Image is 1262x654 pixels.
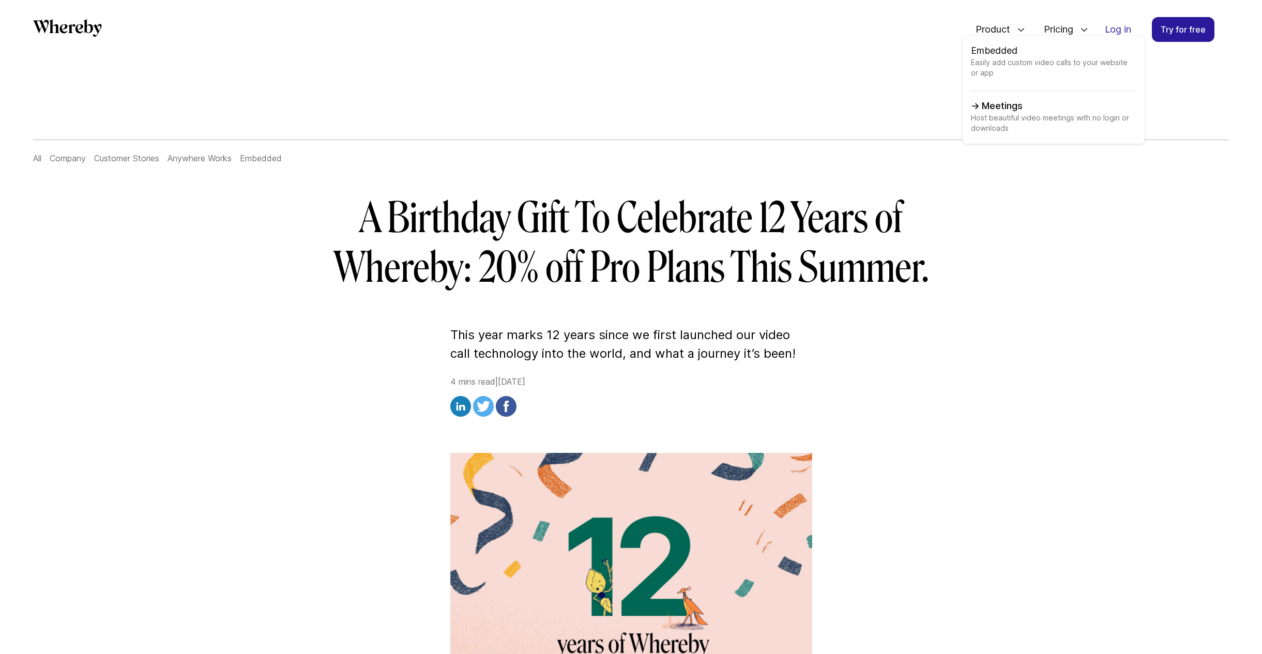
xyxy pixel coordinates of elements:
[971,113,1136,135] span: Host beautiful video meetings with no login or downloads
[50,153,86,163] a: Company
[94,153,159,163] a: Customer Stories
[240,153,282,163] a: Embedded
[1152,17,1214,42] a: Try for free
[333,193,929,293] h1: A Birthday Gift To Celebrate 12 Years of Whereby: 20% off Pro Plans This Summer.
[1097,18,1139,41] a: Log in
[971,99,1136,135] a: MeetingsHost beautiful video meetings with no login or downloads
[965,12,1013,47] span: Product
[971,57,1136,91] span: Easily add custom video calls to your website or app
[450,375,812,420] div: 4 mins read | [DATE]
[1033,12,1076,47] span: Pricing
[450,326,812,363] p: This year marks 12 years since we first launched our video call technology into the world, and wh...
[971,44,1136,91] a: EmbeddedEasily add custom video calls to your website or app
[450,396,471,417] img: linkedin
[33,19,102,37] svg: Whereby
[33,19,102,40] a: Whereby
[496,396,516,417] img: facebook
[168,153,232,163] a: Anywhere Works
[33,153,41,163] a: All
[473,396,494,417] img: twitter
